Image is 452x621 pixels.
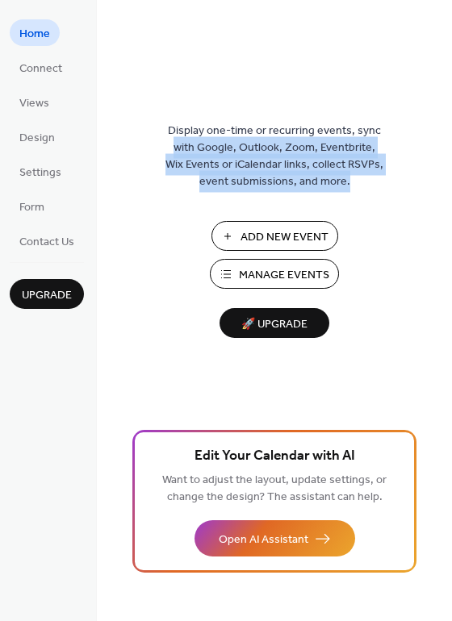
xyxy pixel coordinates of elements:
[10,54,72,81] a: Connect
[10,158,71,185] a: Settings
[210,259,339,289] button: Manage Events
[239,267,329,284] span: Manage Events
[10,279,84,309] button: Upgrade
[19,95,49,112] span: Views
[220,308,329,338] button: 🚀 Upgrade
[195,520,355,556] button: Open AI Assistant
[211,221,338,251] button: Add New Event
[229,314,320,336] span: 🚀 Upgrade
[195,445,355,468] span: Edit Your Calendar with AI
[19,165,61,181] span: Settings
[19,26,50,43] span: Home
[162,469,387,508] span: Want to adjust the layout, update settings, or change the design? The assistant can help.
[19,234,74,251] span: Contact Us
[165,123,383,190] span: Display one-time or recurring events, sync with Google, Outlook, Zoom, Eventbrite, Wix Events or ...
[19,199,44,216] span: Form
[10,89,59,115] a: Views
[10,193,54,219] a: Form
[22,287,72,304] span: Upgrade
[241,229,329,246] span: Add New Event
[10,227,84,254] a: Contact Us
[19,130,55,147] span: Design
[10,123,65,150] a: Design
[219,531,308,548] span: Open AI Assistant
[19,60,62,77] span: Connect
[10,19,60,46] a: Home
